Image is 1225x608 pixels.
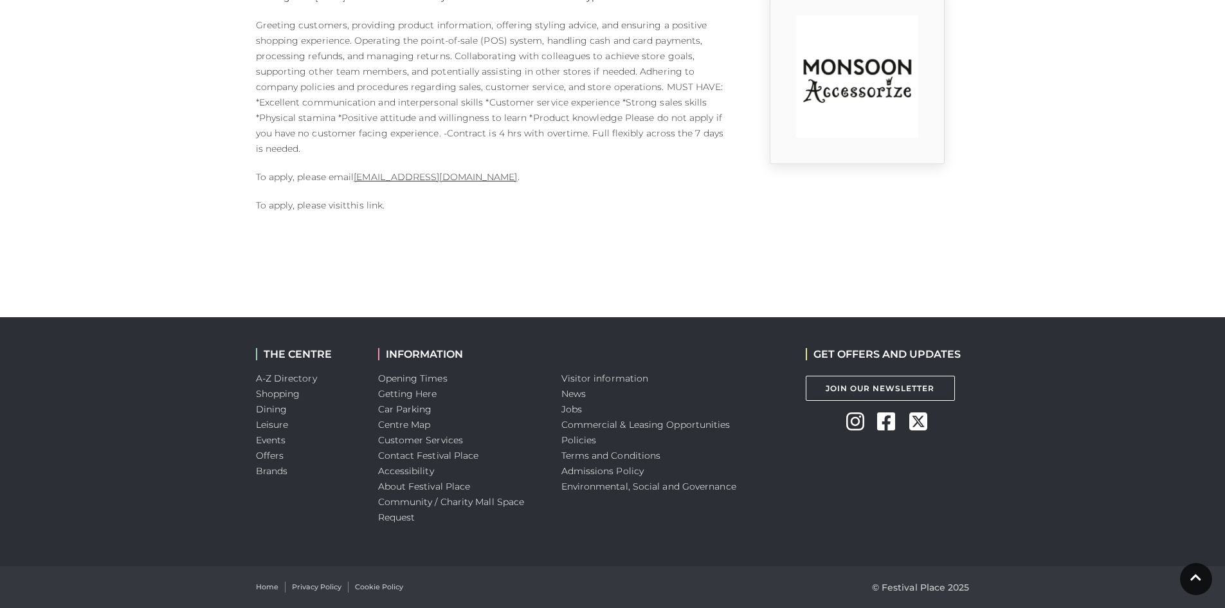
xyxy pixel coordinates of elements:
[256,198,725,213] p: To apply, please visit .
[806,348,961,360] h2: GET OFFERS AND UPDATES
[378,419,431,430] a: Centre Map
[561,419,730,430] a: Commercial & Leasing Opportunities
[354,171,517,183] a: [EMAIL_ADDRESS][DOMAIN_NAME]
[347,199,383,211] a: this link
[378,403,432,415] a: Car Parking
[378,450,479,461] a: Contact Festival Place
[256,388,300,400] a: Shopping
[796,15,918,138] img: rtuC_1630740947_no1Y.jpg
[256,17,725,156] p: Greeting customers, providing product information, offering styling advice, and ensuring a positi...
[561,373,649,384] a: Visitor information
[256,169,725,185] p: To apply, please email .
[256,582,278,593] a: Home
[561,434,597,446] a: Policies
[378,348,542,360] h2: INFORMATION
[256,419,289,430] a: Leisure
[256,373,317,384] a: A-Z Directory
[561,450,661,461] a: Terms and Conditions
[378,481,471,492] a: About Festival Place
[561,481,736,492] a: Environmental, Social and Governance
[806,376,955,401] a: Join Our Newsletter
[378,465,434,477] a: Accessibility
[355,582,403,593] a: Cookie Policy
[256,450,284,461] a: Offers
[561,403,582,415] a: Jobs
[256,348,359,360] h2: THE CENTRE
[378,373,448,384] a: Opening Times
[872,580,970,595] p: © Festival Place 2025
[256,434,286,446] a: Events
[378,388,437,400] a: Getting Here
[256,403,287,415] a: Dining
[378,434,464,446] a: Customer Services
[561,388,586,400] a: News
[292,582,341,593] a: Privacy Policy
[256,465,288,477] a: Brands
[561,465,644,477] a: Admissions Policy
[378,496,525,523] a: Community / Charity Mall Space Request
